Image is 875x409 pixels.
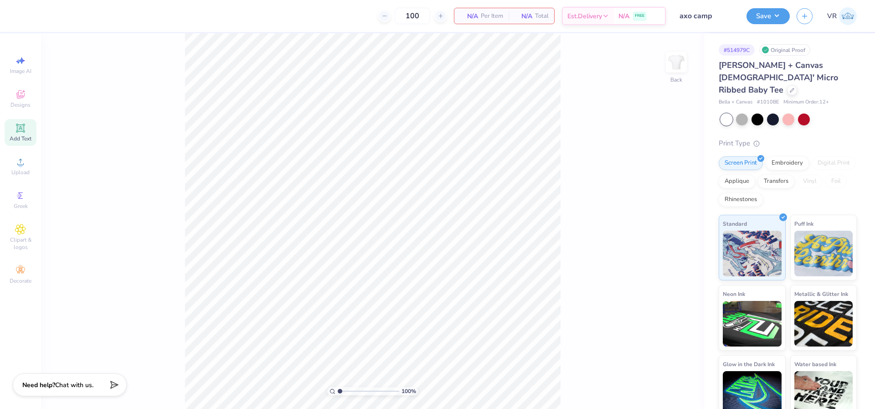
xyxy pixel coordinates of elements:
[10,135,31,142] span: Add Text
[719,175,755,188] div: Applique
[794,359,836,369] span: Water based Ink
[670,76,682,84] div: Back
[635,13,644,19] span: FREE
[723,359,775,369] span: Glow in the Dark Ink
[723,289,745,299] span: Neon Ink
[10,67,31,75] span: Image AI
[567,11,602,21] span: Est. Delivery
[783,98,829,106] span: Minimum Order: 12 +
[22,381,55,389] strong: Need help?
[481,11,503,21] span: Per Item
[758,175,794,188] div: Transfers
[766,156,809,170] div: Embroidery
[719,193,763,207] div: Rhinestones
[10,277,31,285] span: Decorate
[401,387,416,395] span: 100 %
[667,53,685,71] img: Back
[535,11,549,21] span: Total
[719,60,838,95] span: [PERSON_NAME] + Canvas [DEMOGRAPHIC_DATA]' Micro Ribbed Baby Tee
[723,301,782,347] img: Neon Ink
[827,7,857,25] a: VR
[719,44,755,56] div: # 514979C
[14,202,28,210] span: Greek
[723,231,782,276] img: Standard
[673,7,740,25] input: Untitled Design
[797,175,823,188] div: Vinyl
[11,169,30,176] span: Upload
[839,7,857,25] img: Vincent Roxas
[746,8,790,24] button: Save
[719,98,752,106] span: Bella + Canvas
[719,156,763,170] div: Screen Print
[10,101,31,109] span: Designs
[460,11,478,21] span: N/A
[395,8,430,24] input: – –
[794,231,853,276] img: Puff Ink
[757,98,779,106] span: # 1010BE
[812,156,856,170] div: Digital Print
[827,11,837,21] span: VR
[825,175,847,188] div: Foil
[723,219,747,228] span: Standard
[514,11,532,21] span: N/A
[794,301,853,347] img: Metallic & Glitter Ink
[5,236,36,251] span: Clipart & logos
[794,289,848,299] span: Metallic & Glitter Ink
[719,138,857,149] div: Print Type
[55,381,93,389] span: Chat with us.
[759,44,810,56] div: Original Proof
[794,219,813,228] span: Puff Ink
[618,11,629,21] span: N/A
